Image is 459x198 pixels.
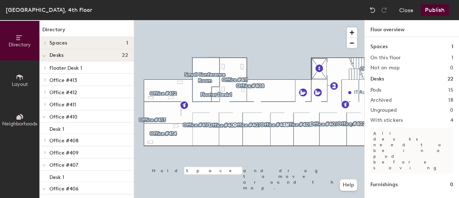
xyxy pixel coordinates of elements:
[9,42,31,48] span: Directory
[49,124,64,132] p: Desk 1
[370,107,397,113] h2: Ungrouped
[448,97,453,103] h2: 18
[122,52,128,58] span: 22
[49,89,77,96] span: Office #412
[49,138,79,144] span: Office #408
[49,114,77,120] span: Office #410
[6,5,92,14] div: [GEOGRAPHIC_DATA], 4th Floor
[370,118,403,123] h2: With stickers
[450,118,453,123] h2: 4
[370,97,392,103] h2: Archived
[370,75,384,83] h1: Desks
[39,26,134,37] h1: Directory
[450,107,453,113] h2: 0
[370,87,381,93] h2: Pods
[448,75,453,83] h1: 22
[370,65,399,71] h2: Not on map
[12,81,28,87] span: Layout
[126,40,128,46] span: 1
[49,102,76,108] span: Office #411
[450,181,453,189] h1: 0
[421,4,449,16] button: Publish
[49,40,67,46] span: Spaces
[380,6,388,14] img: Redo
[450,65,453,71] h2: 0
[49,52,63,58] span: Desks
[370,128,453,174] p: All desks need to be in a pod before saving
[2,121,37,127] span: Neighborhoods
[340,179,357,191] button: Help
[369,6,376,14] img: Undo
[451,55,453,61] h2: 1
[49,162,78,168] span: Office #407
[370,55,401,61] h2: On this floor
[49,65,82,71] span: Floater Desk 1
[49,172,64,180] p: Desk 1
[49,186,79,192] span: Office #406
[49,77,77,83] span: Office #413
[365,20,459,37] h1: Floor overview
[451,43,453,51] h1: 1
[49,150,79,156] span: Office #409
[399,4,413,16] button: Close
[370,43,388,51] h1: Spaces
[370,181,398,189] h1: Furnishings
[448,87,453,93] h2: 15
